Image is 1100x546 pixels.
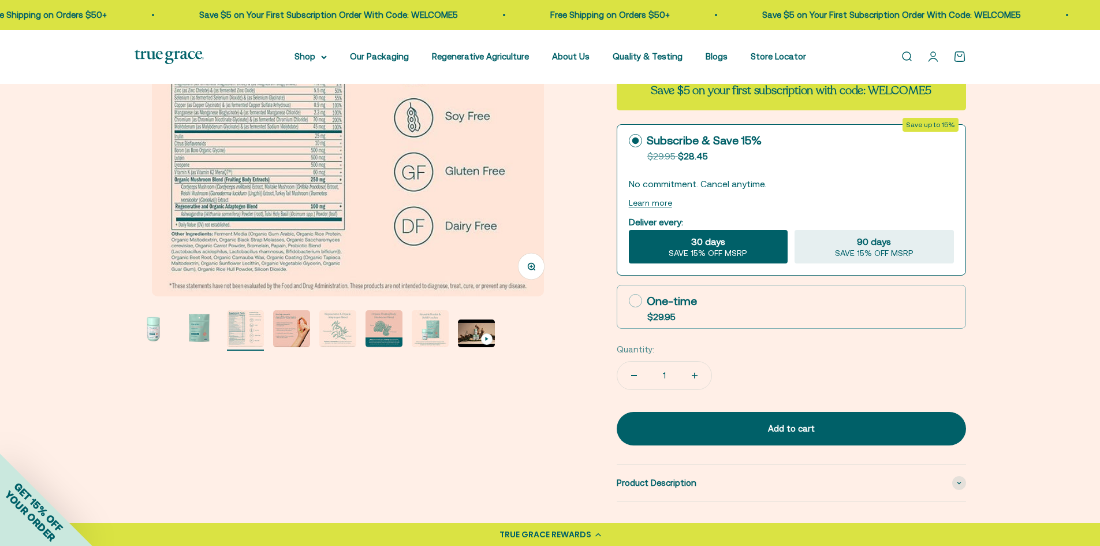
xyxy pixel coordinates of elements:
button: Go to item 6 [366,310,402,351]
img: Reighi supports healthy aging.* Cordyceps support endurance.* Our extracts come exclusively from ... [366,310,402,347]
a: Quality & Testing [613,51,683,61]
label: Quantity: [617,343,654,356]
summary: Shop [294,50,327,64]
button: Go to item 8 [458,320,495,351]
img: We select ingredients that play a concrete role in true health, and we include them at effective ... [227,310,264,347]
button: Go to item 5 [319,310,356,351]
img: When you opt for our refill pouches instead of buying a whole new bottle every time you buy suppl... [412,310,449,347]
img: We select ingredients that play a concrete role in true health, and we include them at effective ... [135,310,171,347]
p: Save $5 on Your First Subscription Order With Code: WELCOME5 [648,8,907,22]
button: Decrease quantity [617,362,651,389]
span: Product Description [617,476,696,490]
p: Save $5 on Your First Subscription Order With Code: WELCOME5 [85,8,344,22]
button: Go to item 7 [412,310,449,351]
img: Holy Basil and Ashwagandha are Ayurvedic herbs known as "adaptogens." They support overall health... [319,310,356,347]
button: Go to item 3 [227,310,264,351]
button: Increase quantity [678,362,711,389]
div: TRUE GRACE REWARDS [499,529,591,541]
strong: Save $5 on your first subscription with code: WELCOME5 [651,83,931,98]
a: About Us [552,51,590,61]
a: Our Packaging [350,51,409,61]
a: Regenerative Agriculture [432,51,529,61]
a: Store Locator [751,51,806,61]
button: Add to cart [617,412,966,445]
button: Go to item 4 [273,310,310,351]
summary: Product Description [617,465,966,502]
button: Go to item 2 [181,310,218,351]
a: Free Shipping on Orders $50+ [437,10,556,20]
a: Blogs [706,51,728,61]
span: YOUR ORDER [2,488,58,544]
img: - 1200IU of Vitamin D3 from Lichen and 60 mcg of Vitamin K2 from Mena-Q7 - Regenerative & organic... [273,310,310,347]
div: Add to cart [640,422,943,436]
span: GET 15% OFF [12,480,65,534]
button: Go to item 1 [135,310,171,351]
img: We select ingredients that play a concrete role in true health, and we include them at effective ... [181,310,218,347]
